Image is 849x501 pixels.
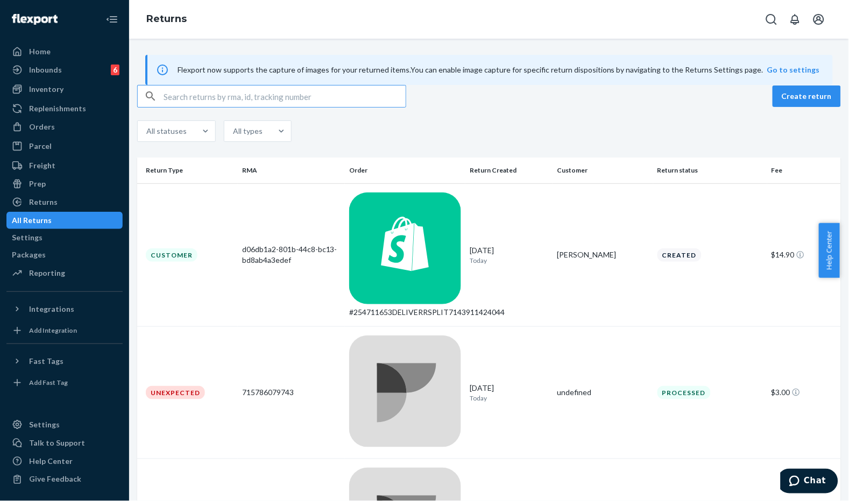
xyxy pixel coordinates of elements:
th: Return status [653,158,767,183]
div: All statuses [146,126,187,137]
iframe: Opens a widget where you can chat to one of our agents [781,469,838,496]
div: Settings [29,419,60,430]
div: Customer [146,248,197,262]
button: Close Navigation [101,9,123,30]
div: Orders [29,121,55,132]
div: Returns [29,197,58,207]
a: Reporting [6,264,123,282]
th: RMA [238,158,345,183]
div: Give Feedback [29,474,81,485]
a: Orders [6,118,123,135]
div: Reporting [29,268,65,278]
button: Open account menu [808,9,830,30]
button: Create return [773,85,841,107]
a: Help Center [6,453,123,470]
a: Settings [6,229,123,246]
td: $14.90 [767,183,841,326]
div: [PERSON_NAME] [557,249,649,260]
button: Talk to Support [6,434,123,452]
a: Inventory [6,81,123,98]
div: Talk to Support [29,438,85,448]
div: Help Center [29,456,73,467]
div: Settings [12,232,43,243]
div: Inbounds [29,65,62,75]
th: Return Type [137,158,238,183]
a: Returns [6,194,123,211]
button: Give Feedback [6,471,123,488]
a: Prep [6,175,123,192]
div: [DATE] [470,383,548,403]
div: All types [233,126,263,137]
button: Go to settings [767,65,820,75]
a: Add Fast Tag [6,374,123,391]
a: Add Integration [6,322,123,339]
div: d06db1a2-801b-44c8-bc13-bd8ab4a3edef [242,244,341,266]
th: Order [345,158,465,183]
p: Today [470,393,548,403]
p: Today [470,256,548,265]
div: Parcel [29,141,52,152]
div: Add Integration [29,326,77,335]
div: Add Fast Tag [29,378,68,387]
button: Fast Tags [6,353,123,370]
div: #254711653DELIVERRSPLIT7143911424044 [349,307,461,318]
ol: breadcrumbs [138,4,195,35]
div: Fast Tags [29,356,63,367]
a: All Returns [6,212,123,229]
button: Open Search Box [761,9,782,30]
div: Unexpected [146,386,205,399]
div: Freight [29,160,55,171]
div: 715786079743 [242,387,341,398]
a: Home [6,43,123,60]
td: $3.00 [767,326,841,459]
button: Integrations [6,300,123,318]
div: Integrations [29,304,74,314]
a: Settings [6,416,123,433]
span: You can enable image capture for specific return dispositions by navigating to the Returns Settin... [411,65,763,74]
a: Replenishments [6,100,123,117]
button: Help Center [819,223,840,278]
div: Home [29,46,51,57]
div: All Returns [12,215,52,226]
a: Freight [6,157,123,174]
button: Open notifications [784,9,806,30]
div: 6 [111,65,119,75]
a: Returns [146,13,187,25]
div: Packages [12,249,46,260]
img: Flexport logo [12,14,58,25]
a: Packages [6,246,123,263]
a: Inbounds6 [6,61,123,78]
div: Inventory [29,84,63,95]
th: Customer [553,158,653,183]
a: Parcel [6,138,123,155]
div: Processed [657,386,711,399]
div: Prep [29,178,46,189]
div: Replenishments [29,103,86,114]
input: Search returns by rma, id, tracking number [164,85,406,107]
div: undefined [557,387,649,398]
div: Created [657,248,702,262]
th: Fee [767,158,841,183]
th: Return Created [465,158,553,183]
span: Flexport now supports the capture of images for your returned items. [178,65,411,74]
div: [DATE] [470,245,548,265]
